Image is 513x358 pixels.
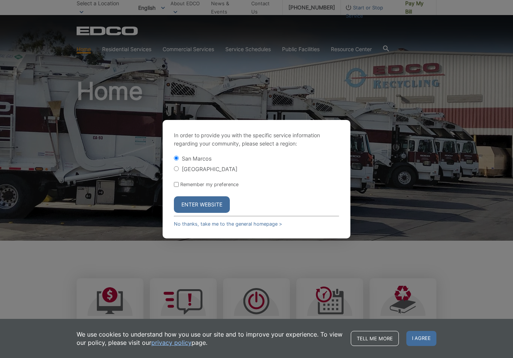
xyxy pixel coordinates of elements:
label: San Marcos [182,155,212,162]
a: privacy policy [151,338,192,347]
a: Tell me more [351,331,399,346]
label: Remember my preference [180,182,238,187]
span: I agree [406,331,436,346]
p: In order to provide you with the specific service information regarding your community, please se... [174,131,339,148]
p: We use cookies to understand how you use our site and to improve your experience. To view our pol... [77,330,343,347]
button: Enter Website [174,196,230,213]
a: No thanks, take me to the general homepage > [174,221,282,227]
label: [GEOGRAPHIC_DATA] [182,166,237,172]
